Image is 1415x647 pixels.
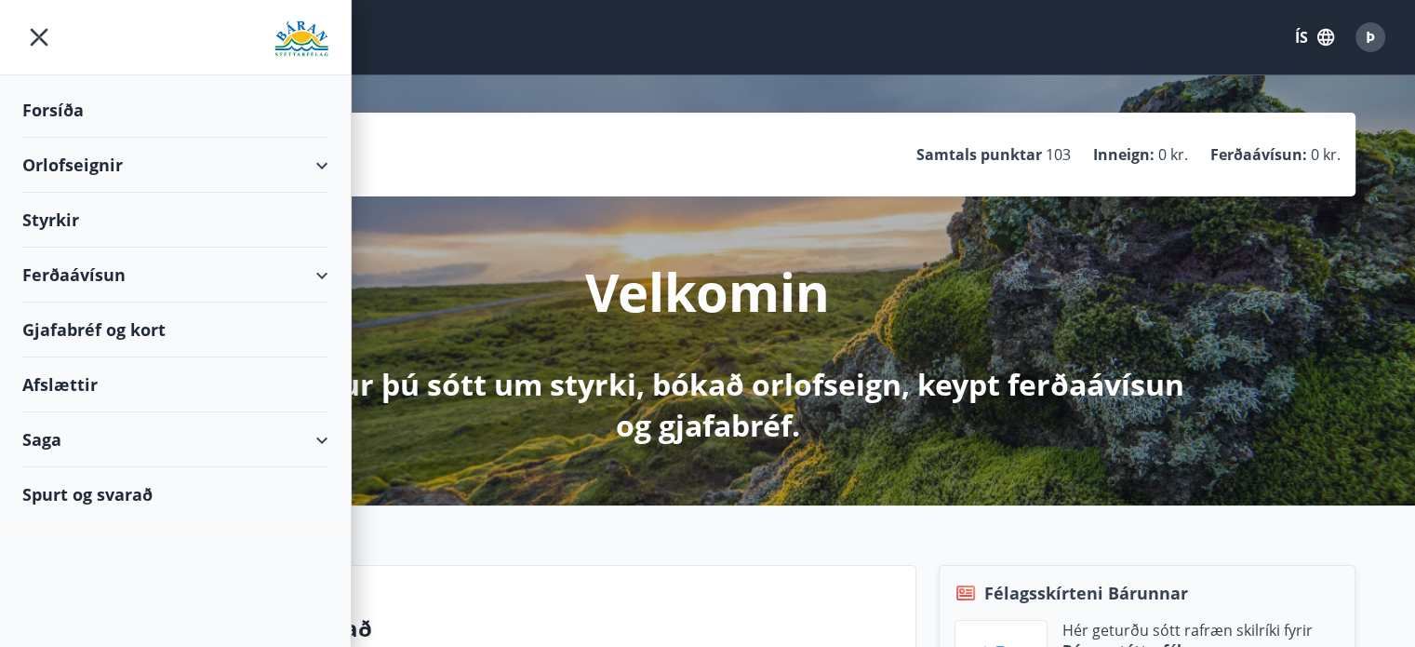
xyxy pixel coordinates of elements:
[22,138,328,193] div: Orlofseignir
[274,20,328,58] img: union_logo
[22,248,328,303] div: Ferðaávísun
[22,412,328,467] div: Saga
[585,256,830,327] p: Velkomin
[197,613,901,644] p: Spurt og svarað
[217,364,1199,446] p: Hér getur þú sótt um styrki, bókað orlofseign, keypt ferðaávísun og gjafabréf.
[22,83,328,138] div: Forsíða
[1062,620,1313,640] p: Hér geturðu sótt rafræn skilríki fyrir
[1093,144,1155,165] p: Inneign :
[1285,20,1344,54] button: ÍS
[1158,144,1188,165] span: 0 kr.
[1046,144,1071,165] span: 103
[984,581,1188,605] span: Félagsskírteni Bárunnar
[1210,144,1307,165] p: Ferðaávísun :
[916,144,1042,165] p: Samtals punktar
[22,193,328,248] div: Styrkir
[22,467,328,521] div: Spurt og svarað
[1366,27,1375,47] span: Þ
[22,20,56,54] button: menu
[1348,15,1393,60] button: Þ
[22,303,328,357] div: Gjafabréf og kort
[22,357,328,412] div: Afslættir
[1311,144,1341,165] span: 0 kr.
